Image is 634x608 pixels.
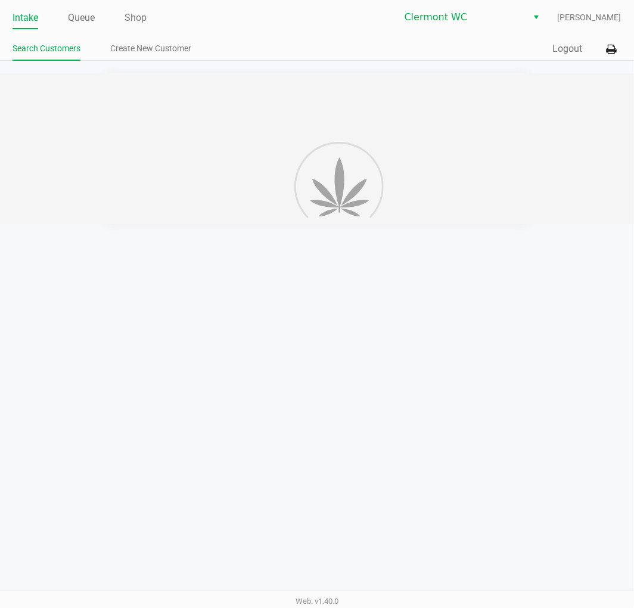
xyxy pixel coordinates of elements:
a: Create New Customer [110,41,191,56]
button: Logout [553,42,583,56]
span: Web: v1.40.0 [296,597,338,606]
a: Search Customers [13,41,80,56]
a: Queue [68,10,95,26]
a: Shop [125,10,147,26]
span: [PERSON_NAME] [558,11,621,24]
button: Select [528,7,545,28]
a: Intake [13,10,38,26]
span: Clermont WC [405,10,521,24]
